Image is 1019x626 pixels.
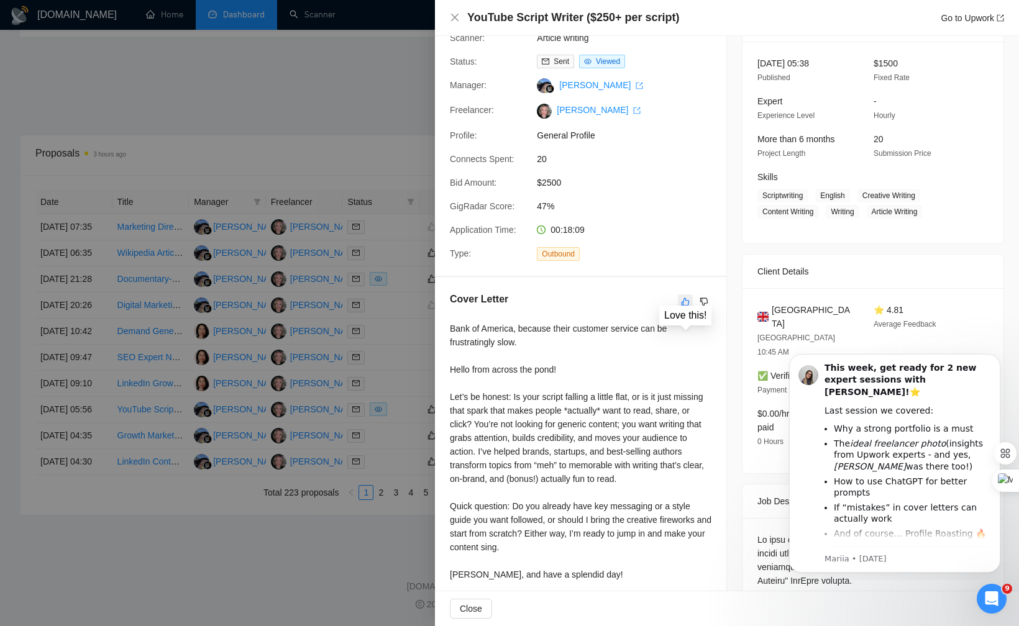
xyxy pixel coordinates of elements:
[757,437,784,446] span: 0 Hours
[826,205,859,219] span: Writing
[537,129,723,142] span: General Profile
[554,57,569,66] span: Sent
[546,84,554,93] img: gigradar-bm.png
[467,10,680,25] h4: YouTube Script Writer ($250+ per script)
[450,292,508,307] h5: Cover Letter
[757,149,805,158] span: Project Length
[757,111,815,120] span: Experience Level
[874,111,895,120] span: Hourly
[450,12,460,23] button: Close
[681,297,690,307] span: like
[874,305,903,315] span: ⭐ 4.81
[537,104,552,119] img: c1tKGTSGmpVqTrUI9oZdjUSP4tZ-xksWB6Cspy1V1gFvpCVyWfmZPb48iagdmaAyxn
[557,105,641,115] a: [PERSON_NAME] export
[537,225,546,234] span: clock-circle
[874,73,910,82] span: Fixed Rate
[450,201,514,211] span: GigRadar Score:
[450,178,497,188] span: Bid Amount:
[664,309,706,321] div: Love this!
[450,12,460,22] span: close
[867,205,923,219] span: Article Writing
[770,343,1019,580] iframe: Intercom notifications message
[757,134,835,144] span: More than 6 months
[460,602,482,615] span: Close
[551,225,585,235] span: 00:18:09
[757,310,769,324] img: 🇬🇧
[757,333,835,356] span: [GEOGRAPHIC_DATA] 10:45 AM
[596,57,620,66] span: Viewed
[757,205,818,219] span: Content Writing
[857,189,920,202] span: Creative Writing
[678,294,693,309] button: like
[697,294,711,309] button: dislike
[450,105,494,115] span: Freelancer:
[450,80,487,90] span: Manager:
[815,189,849,202] span: English
[874,96,877,106] span: -
[757,172,778,182] span: Skills
[757,96,782,106] span: Expert
[450,248,471,258] span: Type:
[941,13,1004,23] a: Go to Upworkexport
[700,297,708,307] span: dislike
[757,484,989,518] div: Job Description
[636,82,643,89] span: export
[450,154,514,164] span: Connects Spent:
[874,58,898,68] span: $1500
[559,80,643,90] a: [PERSON_NAME] export
[450,130,477,140] span: Profile:
[757,386,825,394] span: Payment Verification
[542,58,549,65] span: mail
[874,149,931,158] span: Submission Price
[874,134,884,144] span: 20
[757,73,790,82] span: Published
[757,371,800,381] span: ✅ Verified
[757,58,809,68] span: [DATE] 05:38
[537,152,723,166] span: 20
[757,409,849,432] span: $0.00/hr avg hourly rate paid
[450,57,477,66] span: Status:
[450,322,711,581] div: Bank of America, because their customer service can be frustratingly slow. Hello from across the ...
[1002,584,1012,594] span: 9
[757,255,989,288] div: Client Details
[757,189,808,202] span: Scriptwriting
[537,247,580,261] span: Outbound
[537,33,588,43] a: Article writing
[633,107,641,114] span: export
[977,584,1007,614] iframe: Intercom live chat
[584,58,592,65] span: eye
[537,199,723,213] span: 47%
[450,225,516,235] span: Application Time:
[997,14,1004,22] span: export
[537,176,723,189] span: $2500
[450,599,492,619] button: Close
[874,320,936,329] span: Average Feedback
[450,33,485,43] span: Scanner:
[772,303,854,330] span: [GEOGRAPHIC_DATA]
